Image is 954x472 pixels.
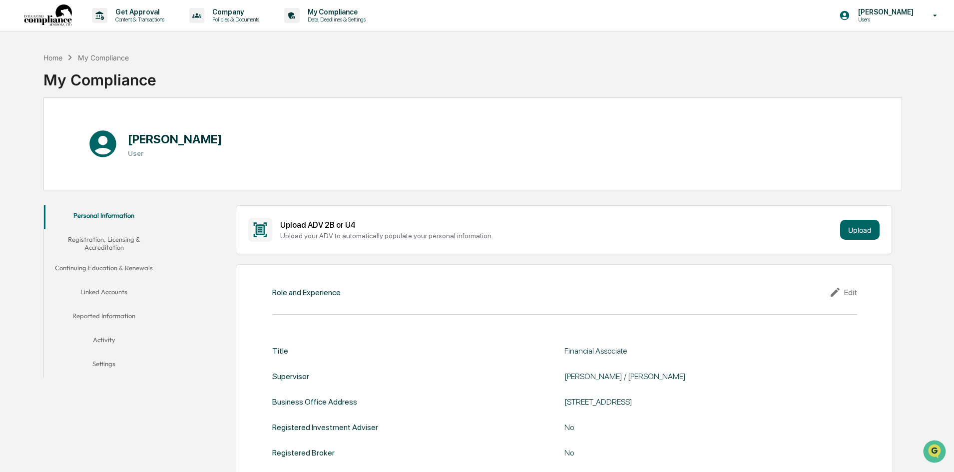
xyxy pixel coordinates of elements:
[850,16,919,23] p: Users
[922,439,949,466] iframe: Open customer support
[78,53,129,62] div: My Compliance
[43,53,62,62] div: Home
[128,149,222,157] h3: User
[34,76,164,86] div: Start new chat
[68,122,128,140] a: 🗄️Attestations
[564,423,814,432] div: No
[272,346,288,356] div: Title
[204,8,264,16] p: Company
[280,220,836,230] div: Upload ADV 2B or U4
[44,282,164,306] button: Linked Accounts
[10,127,18,135] div: 🖐️
[24,4,72,27] img: logo
[10,146,18,154] div: 🔎
[99,169,121,177] span: Pylon
[829,286,857,298] div: Edit
[840,220,880,240] button: Upload
[300,16,371,23] p: Data, Deadlines & Settings
[20,126,64,136] span: Preclearance
[34,86,126,94] div: We're available if you need us!
[44,306,164,330] button: Reported Information
[82,126,124,136] span: Attestations
[850,8,919,16] p: [PERSON_NAME]
[44,330,164,354] button: Activity
[44,205,164,378] div: secondary tabs example
[10,76,28,94] img: 1746055101610-c473b297-6a78-478c-a979-82029cc54cd1
[564,346,814,356] div: Financial Associate
[272,397,357,407] div: Business Office Address
[272,372,309,381] div: Supervisor
[70,169,121,177] a: Powered byPylon
[44,354,164,378] button: Settings
[43,63,156,89] div: My Compliance
[300,8,371,16] p: My Compliance
[72,127,80,135] div: 🗄️
[26,45,165,56] input: Clear
[272,423,378,432] div: Registered Investment Adviser
[44,205,164,229] button: Personal Information
[128,132,222,146] h1: [PERSON_NAME]
[20,145,63,155] span: Data Lookup
[204,16,264,23] p: Policies & Documents
[564,397,814,407] div: [STREET_ADDRESS]
[564,448,814,458] div: No
[6,122,68,140] a: 🖐️Preclearance
[44,229,164,258] button: Registration, Licensing & Accreditation
[564,372,814,381] div: [PERSON_NAME] / [PERSON_NAME]
[107,16,169,23] p: Content & Transactions
[170,79,182,91] button: Start new chat
[10,21,182,37] p: How can we help?
[44,258,164,282] button: Continuing Education & Renewals
[272,288,341,297] div: Role and Experience
[6,141,67,159] a: 🔎Data Lookup
[107,8,169,16] p: Get Approval
[280,232,836,240] div: Upload your ADV to automatically populate your personal information.
[272,448,335,458] div: Registered Broker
